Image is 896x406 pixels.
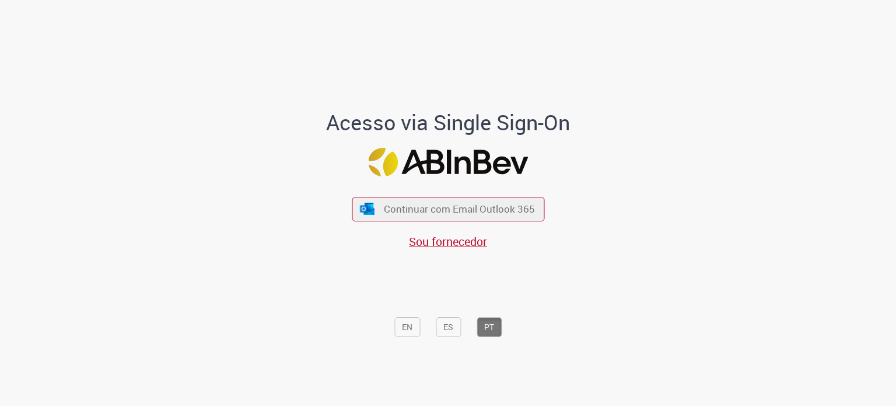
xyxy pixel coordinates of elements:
button: EN [394,317,420,337]
a: Sou fornecedor [409,234,487,249]
button: ES [436,317,461,337]
img: Logo ABInBev [368,148,528,176]
button: PT [477,317,502,337]
img: ícone Azure/Microsoft 360 [359,203,376,215]
h1: Acesso via Single Sign-On [286,111,610,134]
span: Continuar com Email Outlook 365 [384,202,535,216]
button: ícone Azure/Microsoft 360 Continuar com Email Outlook 365 [352,197,544,221]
